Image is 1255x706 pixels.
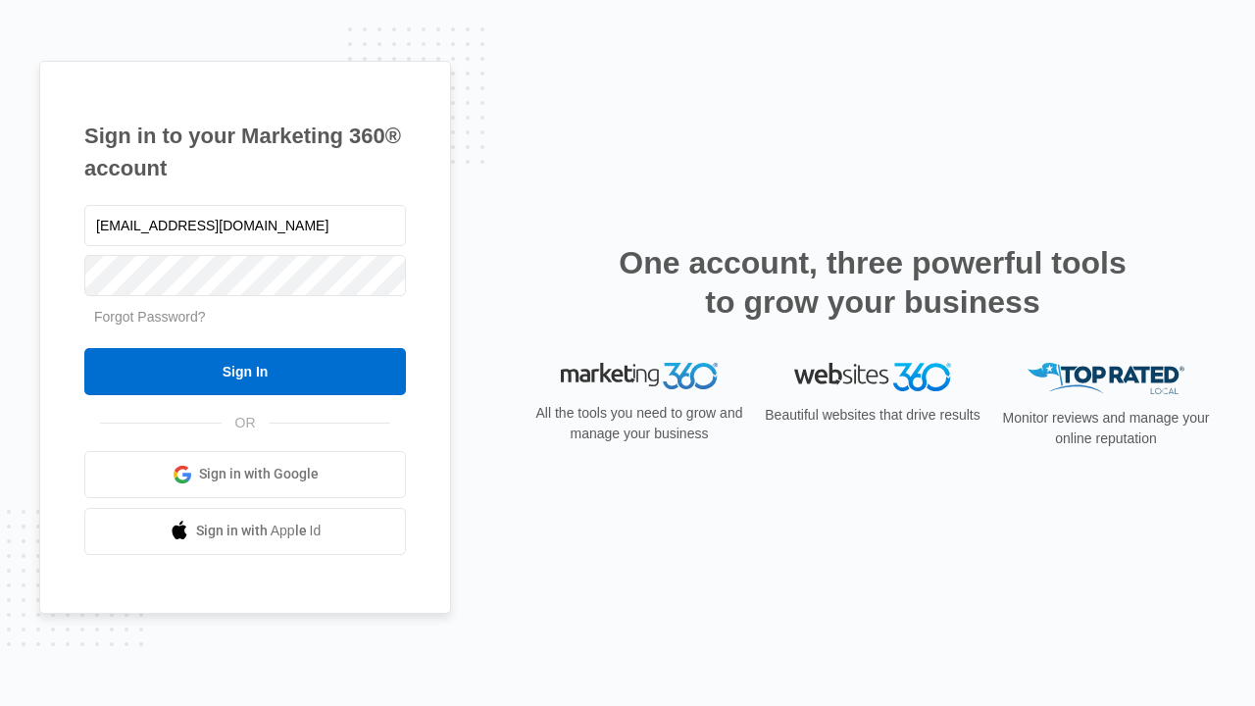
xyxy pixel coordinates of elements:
[763,405,982,426] p: Beautiful websites that drive results
[529,403,749,444] p: All the tools you need to grow and manage your business
[196,521,322,541] span: Sign in with Apple Id
[84,348,406,395] input: Sign In
[561,363,718,390] img: Marketing 360
[84,120,406,184] h1: Sign in to your Marketing 360® account
[222,413,270,433] span: OR
[794,363,951,391] img: Websites 360
[996,408,1216,449] p: Monitor reviews and manage your online reputation
[1028,363,1184,395] img: Top Rated Local
[84,508,406,555] a: Sign in with Apple Id
[84,205,406,246] input: Email
[199,464,319,484] span: Sign in with Google
[94,309,206,325] a: Forgot Password?
[84,451,406,498] a: Sign in with Google
[613,243,1132,322] h2: One account, three powerful tools to grow your business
